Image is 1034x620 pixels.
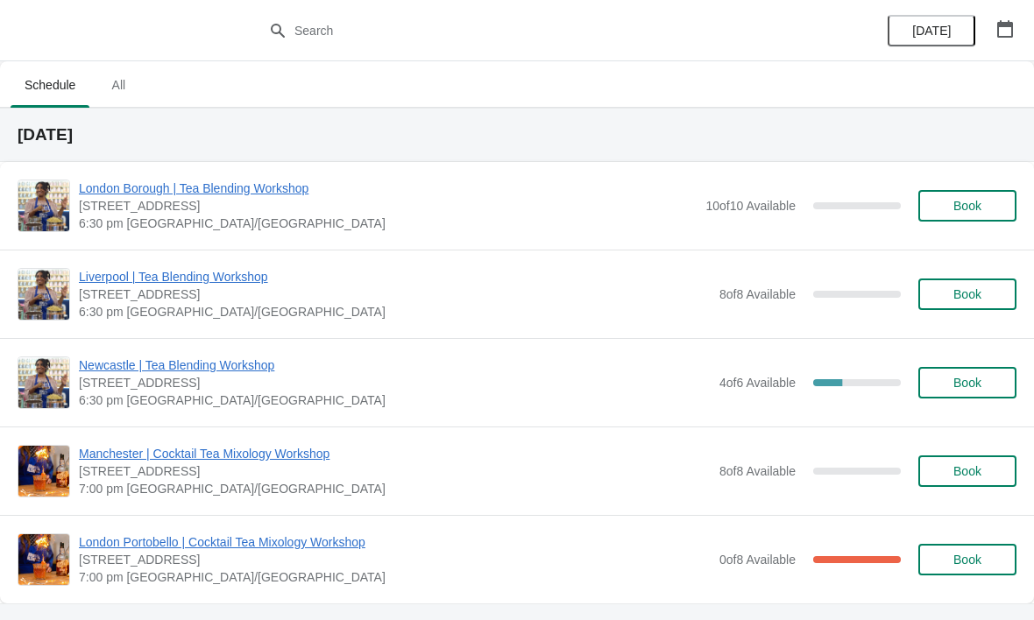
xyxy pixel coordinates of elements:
[79,391,711,409] span: 6:30 pm [GEOGRAPHIC_DATA]/[GEOGRAPHIC_DATA]
[918,544,1016,575] button: Book
[719,287,796,301] span: 8 of 8 Available
[18,534,69,585] img: London Portobello | Cocktail Tea Mixology Workshop | 158 Portobello Road, London W11 2EB, UK | 7:...
[888,15,975,46] button: [DATE]
[953,199,981,213] span: Book
[953,376,981,390] span: Book
[18,446,69,497] img: Manchester | Cocktail Tea Mixology Workshop | 57 Church Street, Manchester M4 1PD, UK | 7:00 pm E...
[18,269,69,320] img: Liverpool | Tea Blending Workshop | 106 Bold St, Liverpool , L1 4EZ | 6:30 pm Europe/London
[79,551,711,568] span: [STREET_ADDRESS]
[719,553,796,567] span: 0 of 8 Available
[18,180,69,231] img: London Borough | Tea Blending Workshop | 7 Park St, London SE1 9AB, UK | 6:30 pm Europe/London
[918,367,1016,398] button: Book
[79,285,711,303] span: [STREET_ADDRESS]
[79,480,711,497] span: 7:00 pm [GEOGRAPHIC_DATA]/[GEOGRAPHIC_DATA]
[79,197,697,215] span: [STREET_ADDRESS]
[953,287,981,301] span: Book
[96,69,140,101] span: All
[79,215,697,232] span: 6:30 pm [GEOGRAPHIC_DATA]/[GEOGRAPHIC_DATA]
[918,278,1016,310] button: Book
[953,553,981,567] span: Book
[79,356,711,374] span: Newcastle | Tea Blending Workshop
[79,374,711,391] span: [STREET_ADDRESS]
[79,180,697,197] span: London Borough | Tea Blending Workshop
[18,357,69,408] img: Newcastle | Tea Blending Workshop | 123 Grainger Street, Newcastle upon Tyne, NE1 5AE | 6:30 pm E...
[912,24,951,38] span: [DATE]
[79,533,711,551] span: London Portobello | Cocktail Tea Mixology Workshop
[918,190,1016,222] button: Book
[18,126,1016,144] h2: [DATE]
[705,199,796,213] span: 10 of 10 Available
[79,268,711,285] span: Liverpool | Tea Blending Workshop
[719,376,796,390] span: 4 of 6 Available
[294,15,775,46] input: Search
[79,445,711,462] span: Manchester | Cocktail Tea Mixology Workshop
[11,69,89,101] span: Schedule
[79,303,711,321] span: 6:30 pm [GEOGRAPHIC_DATA]/[GEOGRAPHIC_DATA]
[719,464,796,478] span: 8 of 8 Available
[918,455,1016,487] button: Book
[79,462,711,480] span: [STREET_ADDRESS]
[79,568,711,586] span: 7:00 pm [GEOGRAPHIC_DATA]/[GEOGRAPHIC_DATA]
[953,464,981,478] span: Book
